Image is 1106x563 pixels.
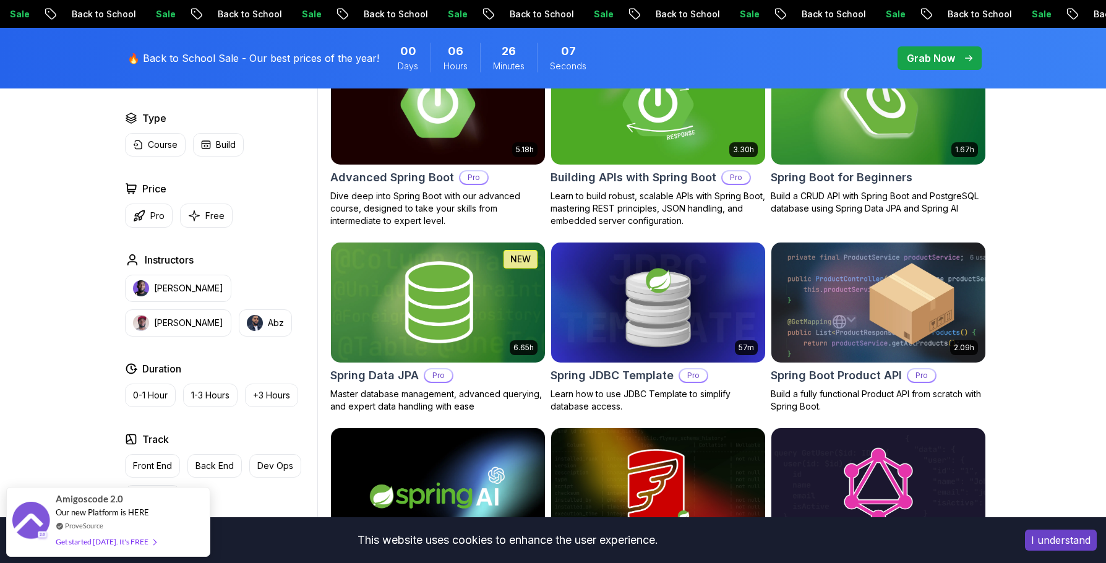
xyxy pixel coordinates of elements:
p: Master database management, advanced querying, and expert data handling with ease [330,388,546,413]
p: Build a fully functional Product API from scratch with Spring Boot. [771,388,986,413]
span: 6 Hours [448,43,463,60]
img: Spring AI card [331,428,545,548]
p: 1-3 Hours [191,389,229,402]
span: 26 Minutes [502,43,516,60]
p: +3 Hours [253,389,290,402]
a: Building APIs with Spring Boot card3.30hBuilding APIs with Spring BootProLearn to build robust, s... [551,44,766,227]
h2: Spring JDBC Template [551,367,674,384]
span: Seconds [550,60,586,72]
a: Advanced Spring Boot card5.18hAdvanced Spring BootProDive deep into Spring Boot with our advanced... [330,44,546,227]
a: Spring JDBC Template card57mSpring JDBC TemplateProLearn how to use JDBC Template to simplify dat... [551,242,766,413]
p: Back to School [645,8,729,20]
button: Course [125,133,186,157]
button: Dev Ops [249,454,301,478]
button: instructor img[PERSON_NAME] [125,275,231,302]
p: Back to School [353,8,437,20]
button: 0-1 Hour [125,384,176,407]
span: 7 Seconds [561,43,576,60]
h2: Building APIs with Spring Boot [551,169,716,186]
p: Pro [722,171,750,184]
a: Spring Boot for Beginners card1.67hNEWSpring Boot for BeginnersBuild a CRUD API with Spring Boot ... [771,44,986,215]
h2: Duration [142,361,181,376]
img: instructor img [133,280,149,296]
p: Back to School [791,8,875,20]
button: Accept cookies [1025,530,1097,551]
button: Back End [187,454,242,478]
p: Sale [729,8,769,20]
img: Spring JDBC Template card [551,243,765,363]
p: Grab Now [907,51,955,66]
button: Build [193,133,244,157]
img: Spring Boot for Beginners card [771,45,985,165]
h2: Spring Boot Product API [771,367,902,384]
h2: Advanced Spring Boot [330,169,454,186]
p: Sale [437,8,477,20]
p: NEW [510,253,531,265]
span: Hours [444,60,468,72]
p: Build [216,139,236,151]
button: Front End [125,454,180,478]
img: Advanced Spring Boot card [325,41,550,167]
a: Spring Boot Product API card2.09hSpring Boot Product APIProBuild a fully functional Product API f... [771,242,986,413]
img: Spring Boot Product API card [771,243,985,363]
p: Pro [680,369,707,382]
p: Front End [133,460,172,472]
p: Back to School [937,8,1021,20]
span: Days [398,60,418,72]
p: Pro [150,210,165,222]
img: instructor img [133,315,149,331]
img: Spring Data JPA card [331,243,545,363]
p: Free [205,210,225,222]
p: Build a CRUD API with Spring Boot and PostgreSQL database using Spring Data JPA and Spring AI [771,190,986,215]
div: Get started [DATE]. It's FREE [56,535,156,549]
h2: Spring Boot for Beginners [771,169,912,186]
img: Flyway and Spring Boot card [551,428,765,548]
span: Amigoscode 2.0 [56,492,123,506]
p: 6.65h [513,343,534,353]
h2: Price [142,181,166,196]
h2: Spring Data JPA [330,367,419,384]
button: instructor img[PERSON_NAME] [125,309,231,337]
h2: Track [142,432,169,447]
a: ProveSource [65,520,103,531]
p: 2.09h [954,343,974,353]
p: Back to School [61,8,145,20]
p: Back to School [499,8,583,20]
img: Spring for GraphQL card [771,428,985,548]
p: Dive deep into Spring Boot with our advanced course, designed to take your skills from intermedia... [330,190,546,227]
button: Free [180,204,233,228]
button: +3 Hours [245,384,298,407]
h2: Type [142,111,166,126]
button: instructor imgAbz [239,309,292,337]
span: Our new Platform is HERE [56,507,149,517]
div: This website uses cookies to enhance the user experience. [9,526,1006,554]
p: [PERSON_NAME] [154,282,223,294]
span: Minutes [493,60,525,72]
img: instructor img [247,315,263,331]
p: Sale [145,8,185,20]
p: Pro [460,171,487,184]
p: Learn to build robust, scalable APIs with Spring Boot, mastering REST principles, JSON handling, ... [551,190,766,227]
p: Pro [425,369,452,382]
p: Abz [268,317,284,329]
button: 1-3 Hours [183,384,238,407]
p: Sale [583,8,623,20]
img: Building APIs with Spring Boot card [551,45,765,165]
p: Back to School [207,8,291,20]
p: Sale [875,8,915,20]
p: Learn how to use JDBC Template to simplify database access. [551,388,766,413]
p: Sale [1021,8,1061,20]
p: Back End [195,460,234,472]
p: [PERSON_NAME] [154,317,223,329]
p: 0-1 Hour [133,389,168,402]
p: Sale [291,8,331,20]
p: Course [148,139,178,151]
button: Full Stack [125,485,180,509]
a: Spring Data JPA card6.65hNEWSpring Data JPAProMaster database management, advanced querying, and ... [330,242,546,413]
span: 0 Days [400,43,416,60]
button: Pro [125,204,173,228]
p: Dev Ops [257,460,293,472]
p: Pro [908,369,935,382]
img: provesource social proof notification image [12,502,49,542]
h2: Instructors [145,252,194,267]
